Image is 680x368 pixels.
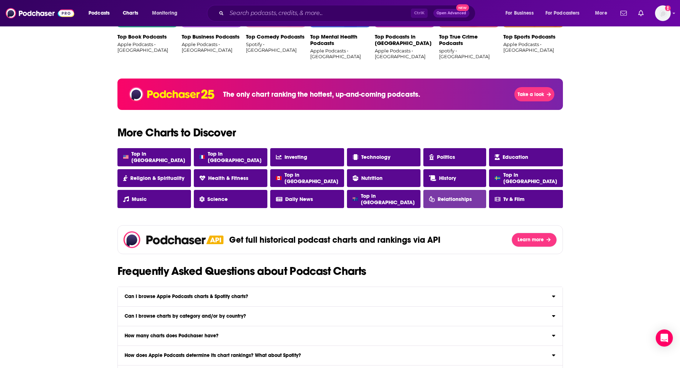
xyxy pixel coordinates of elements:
img: User Profile [655,5,671,21]
a: Show notifications dropdown [618,7,630,19]
span: History [439,175,456,181]
a: Nutrition [347,169,420,187]
span: Logged in as ereardon [655,5,671,21]
span: Take a look [518,91,544,97]
p: Top Sports Podcasts [503,34,563,40]
span: For Business [505,8,534,18]
a: History [423,169,486,187]
div: Search podcasts, credits, & more... [214,5,482,21]
span: Education [503,154,528,160]
span: Investing [284,154,307,160]
a: Daily News [270,190,344,208]
a: Top in [GEOGRAPHIC_DATA] [194,148,267,166]
p: spotify • [GEOGRAPHIC_DATA] [439,48,498,59]
span: Technology [361,154,391,160]
a: Top in [GEOGRAPHIC_DATA] [117,148,191,166]
a: Relationships [423,190,486,208]
span: Charts [123,8,138,18]
a: Investing [270,148,344,166]
h2: Frequently Asked Questions about Podcast Charts [112,266,569,277]
svg: Add a profile image [665,5,671,11]
button: open menu [500,7,543,19]
span: New [456,4,469,11]
a: Music [117,190,191,208]
span: Top in [GEOGRAPHIC_DATA] [208,151,262,163]
span: Music [132,196,147,202]
span: Religion & Spirituality [130,175,185,181]
p: The only chart ranking the hottest, up-and-coming podcasts. [223,90,420,99]
span: Top in [GEOGRAPHIC_DATA] [131,151,185,163]
h3: How does Apple Podcasts determine its chart rankings? What about Spotify? [125,353,301,358]
span: Ctrl K [411,9,428,18]
span: Tv & Film [503,196,524,202]
span: Monitoring [152,8,177,18]
button: Show profile menu [655,5,671,21]
p: Top Mental Health Podcasts [310,34,369,46]
a: Charts [118,7,142,19]
h3: How many charts does Podchaser have? [125,333,218,338]
button: Take a look [514,87,554,101]
h3: Can I browse charts by category and/or by country? [125,314,246,319]
button: open menu [541,7,590,19]
img: Podchaser API banner [206,236,223,244]
span: Nutrition [361,175,383,181]
button: open menu [84,7,119,19]
img: Podchaser - Follow, Share and Rate Podcasts [124,231,207,248]
span: Podcasts [89,8,110,18]
a: Tv & Film [489,190,563,208]
span: Top in [GEOGRAPHIC_DATA] [284,172,338,185]
p: Apple Podcasts • [GEOGRAPHIC_DATA] [375,48,434,59]
span: Relationships [438,196,472,202]
p: Top Book Podcasts [117,34,177,40]
h2: More Charts to Discover [112,127,569,138]
p: Top True Crime Podcasts [439,34,498,46]
input: Search podcasts, credits, & more... [227,7,411,19]
img: Podchaser - Follow, Share and Rate Podcasts [6,6,74,20]
a: Religion & Spirituality [117,169,191,187]
span: Daily News [285,196,313,202]
a: Top in [GEOGRAPHIC_DATA] [347,190,420,208]
p: Apple Podcasts • [GEOGRAPHIC_DATA] [182,41,241,53]
img: Podchaser 25 banner [129,86,215,103]
p: Spotify • [GEOGRAPHIC_DATA] [246,41,305,53]
button: Open AdvancedNew [433,9,469,17]
a: Show notifications dropdown [635,7,646,19]
button: open menu [590,7,616,19]
span: More [595,8,607,18]
a: Top in [GEOGRAPHIC_DATA] [270,169,344,187]
a: Top in [GEOGRAPHIC_DATA] [489,169,563,187]
button: open menu [147,7,187,19]
span: Politics [437,154,455,160]
p: Get full historical podcast charts and rankings via API [229,235,440,245]
p: Top Comedy Podcasts [246,34,305,40]
span: Health & Fitness [208,175,248,181]
p: Apple Podcasts • [GEOGRAPHIC_DATA] [117,41,177,53]
a: Education [489,148,563,166]
a: Politics [423,148,486,166]
a: Health & Fitness [194,169,267,187]
a: Science [194,190,267,208]
span: Science [207,196,228,202]
p: Apple Podcasts • [GEOGRAPHIC_DATA] [503,41,563,53]
span: Open Advanced [437,11,466,15]
div: Open Intercom Messenger [656,329,673,347]
span: Learn more [518,237,544,243]
p: Top Business Podcasts [182,34,241,40]
span: Top in [GEOGRAPHIC_DATA] [503,172,557,185]
span: Top in [GEOGRAPHIC_DATA] [361,193,415,206]
a: Technology [347,148,420,166]
button: Learn more [512,233,556,247]
p: Top Podcasts in [GEOGRAPHIC_DATA] [375,34,434,46]
span: For Podcasters [545,8,580,18]
p: Apple Podcasts • [GEOGRAPHIC_DATA] [310,48,369,59]
h3: Can I browse Apple Podcasts charts & Spotify charts? [125,294,248,299]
